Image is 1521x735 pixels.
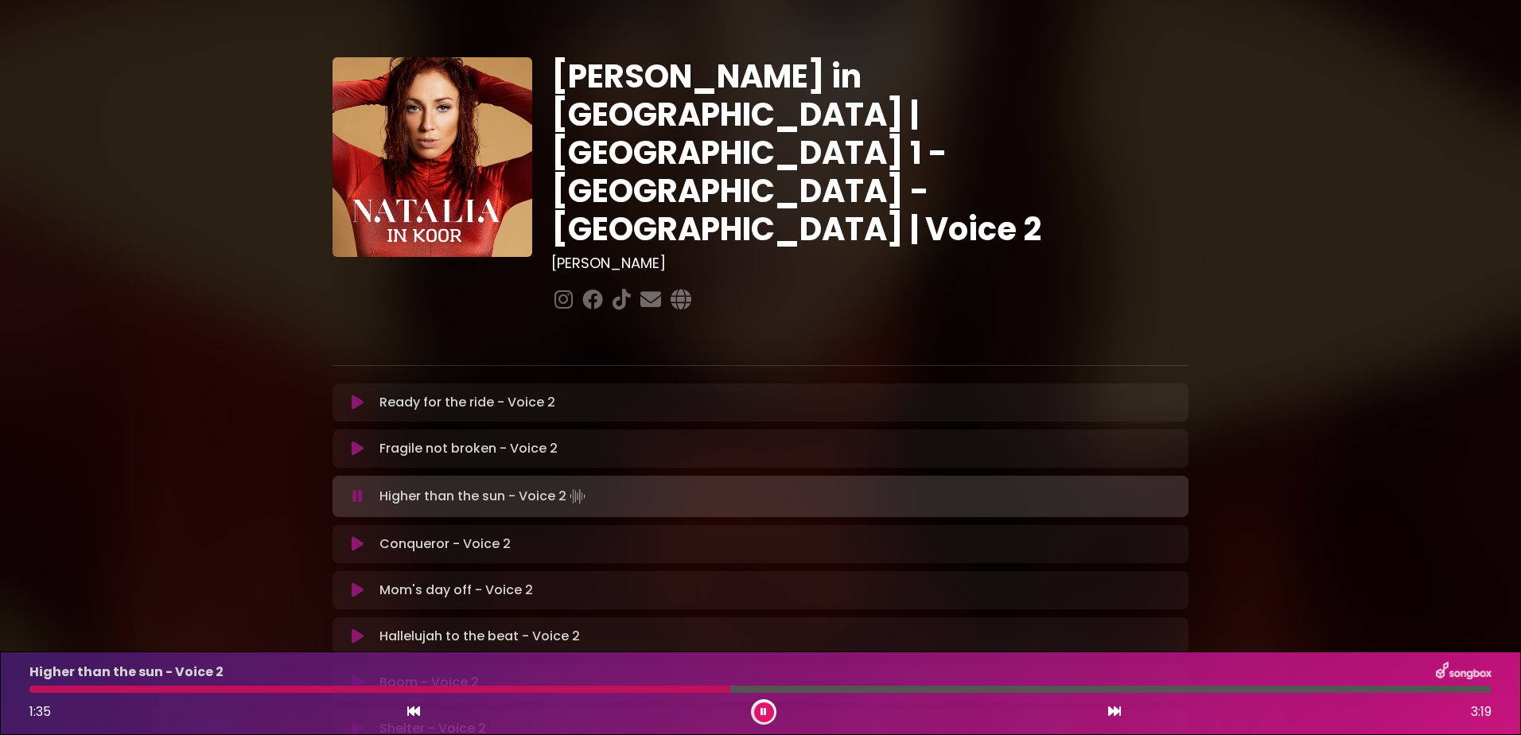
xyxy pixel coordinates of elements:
[29,663,224,682] p: Higher than the sun - Voice 2
[379,393,555,412] p: Ready for the ride - Voice 2
[1471,702,1492,721] span: 3:19
[379,627,580,646] p: Hallelujah to the beat - Voice 2
[551,255,1188,272] h3: [PERSON_NAME]
[1436,662,1492,682] img: songbox-logo-white.png
[551,57,1188,248] h1: [PERSON_NAME] in [GEOGRAPHIC_DATA] | [GEOGRAPHIC_DATA] 1 - [GEOGRAPHIC_DATA] - [GEOGRAPHIC_DATA] ...
[566,485,589,507] img: waveform4.gif
[379,581,533,600] p: Mom's day off - Voice 2
[379,535,511,554] p: Conqueror - Voice 2
[333,57,532,257] img: YTVS25JmS9CLUqXqkEhs
[379,439,558,458] p: Fragile not broken - Voice 2
[379,485,589,507] p: Higher than the sun - Voice 2
[29,702,51,721] span: 1:35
